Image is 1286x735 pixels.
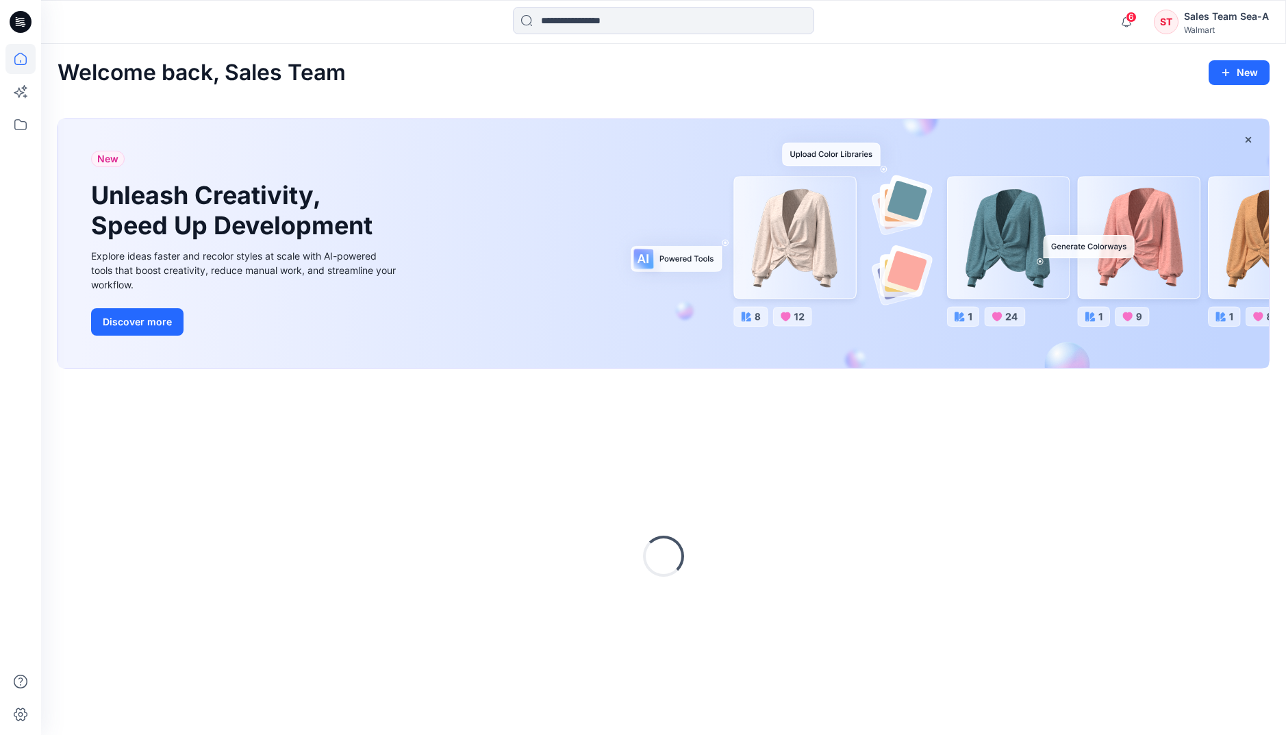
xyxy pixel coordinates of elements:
span: New [97,151,118,167]
button: New [1209,60,1270,85]
h1: Unleash Creativity, Speed Up Development [91,181,379,240]
button: Discover more [91,308,184,336]
div: ST [1154,10,1178,34]
span: 6 [1126,12,1137,23]
h2: Welcome back, Sales Team [58,60,346,86]
div: Walmart [1184,25,1269,35]
a: Discover more [91,308,399,336]
div: Sales Team Sea-A [1184,8,1269,25]
div: Explore ideas faster and recolor styles at scale with AI-powered tools that boost creativity, red... [91,249,399,292]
